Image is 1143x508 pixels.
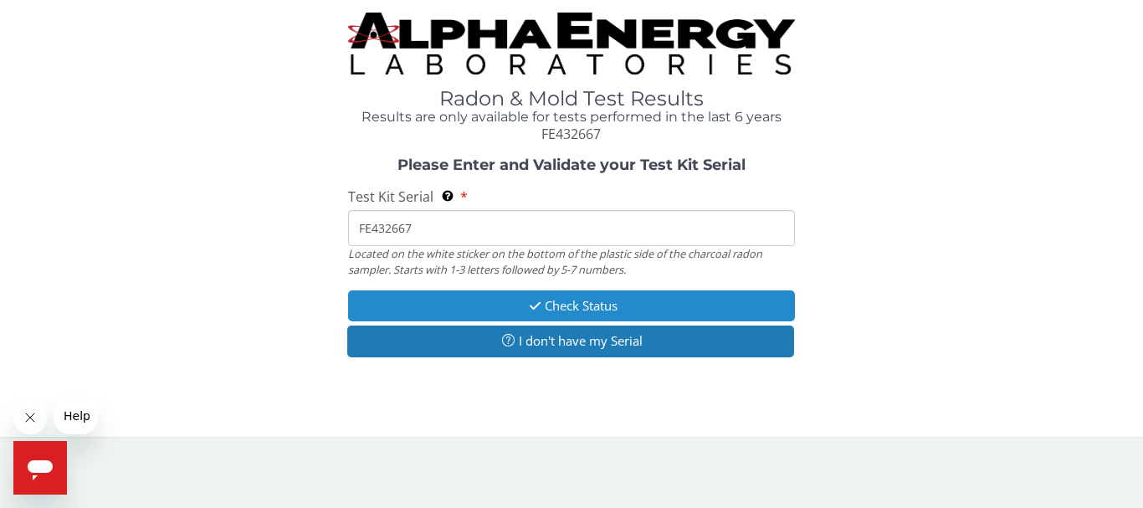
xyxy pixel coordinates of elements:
h4: Results are only available for tests performed in the last 6 years [348,110,795,125]
div: Located on the white sticker on the bottom of the plastic side of the charcoal radon sampler. Sta... [348,246,795,277]
strong: Please Enter and Validate your Test Kit Serial [397,156,746,174]
button: I don't have my Serial [347,326,794,357]
iframe: Message from company [54,398,98,434]
img: TightCrop.jpg [348,13,795,74]
iframe: Close message [13,401,47,434]
span: FE432667 [541,125,601,143]
span: Test Kit Serial [348,187,433,206]
button: Check Status [348,290,795,321]
iframe: Button to launch messaging window [13,441,67,495]
h1: Radon & Mold Test Results [348,88,795,110]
